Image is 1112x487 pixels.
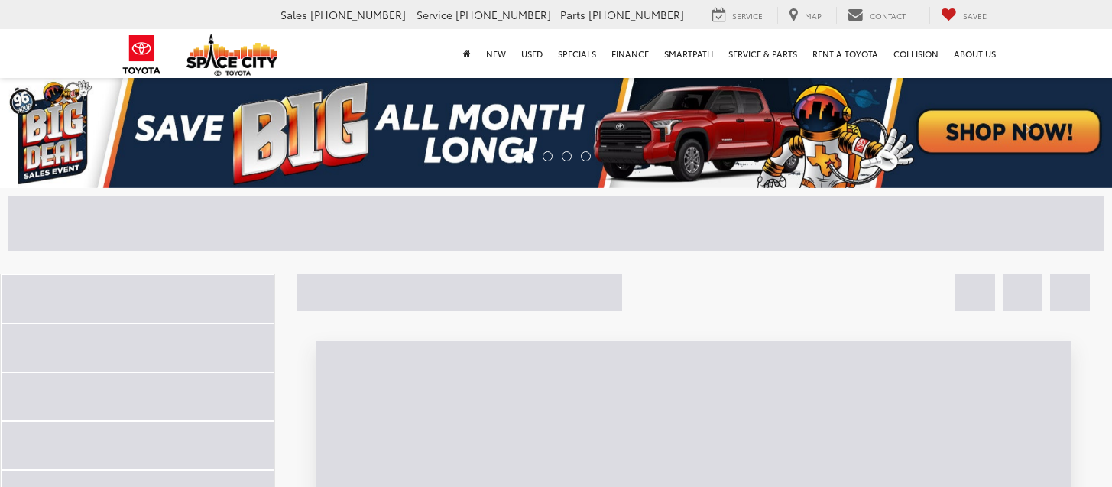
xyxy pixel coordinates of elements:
[514,29,550,78] a: Used
[946,29,1003,78] a: About Us
[805,10,822,21] span: Map
[417,7,452,22] span: Service
[550,29,604,78] a: Specials
[805,29,886,78] a: Rent a Toyota
[588,7,684,22] span: [PHONE_NUMBER]
[963,10,988,21] span: Saved
[721,29,805,78] a: Service & Parts
[732,10,763,21] span: Service
[455,29,478,78] a: Home
[777,7,833,24] a: Map
[186,34,278,76] img: Space City Toyota
[836,7,917,24] a: Contact
[701,7,774,24] a: Service
[280,7,307,22] span: Sales
[113,30,170,80] img: Toyota
[478,29,514,78] a: New
[604,29,657,78] a: Finance
[886,29,946,78] a: Collision
[455,7,551,22] span: [PHONE_NUMBER]
[310,7,406,22] span: [PHONE_NUMBER]
[870,10,906,21] span: Contact
[929,7,1000,24] a: My Saved Vehicles
[560,7,585,22] span: Parts
[657,29,721,78] a: SmartPath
